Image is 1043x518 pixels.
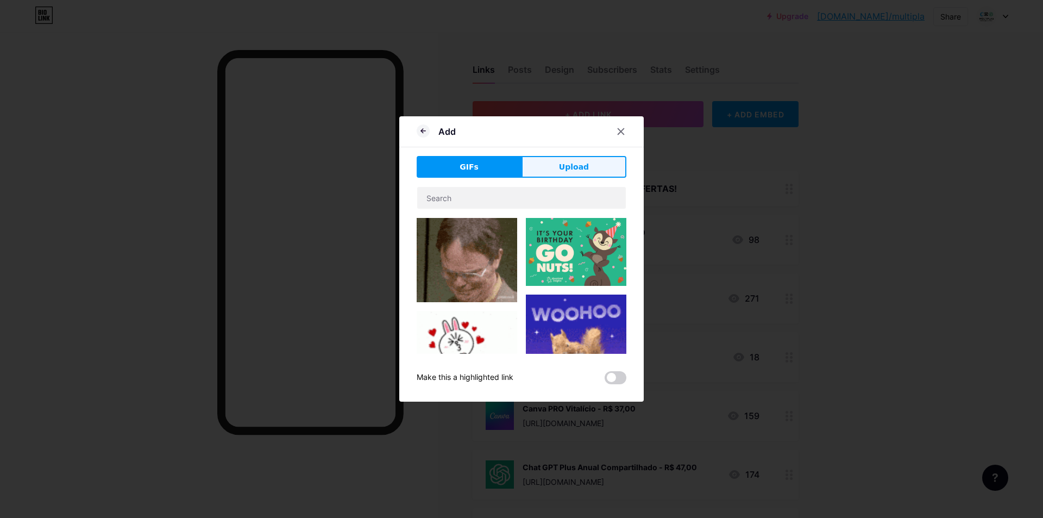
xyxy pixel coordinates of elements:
img: Gihpy [417,311,517,397]
button: GIFs [417,156,521,178]
button: Upload [521,156,626,178]
span: GIFs [460,161,479,173]
div: Make this a highlighted link [417,371,513,384]
img: Gihpy [526,295,626,395]
img: Gihpy [526,218,626,286]
img: Gihpy [417,218,517,302]
div: Add [438,125,456,138]
span: Upload [559,161,589,173]
input: Search [417,187,626,209]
